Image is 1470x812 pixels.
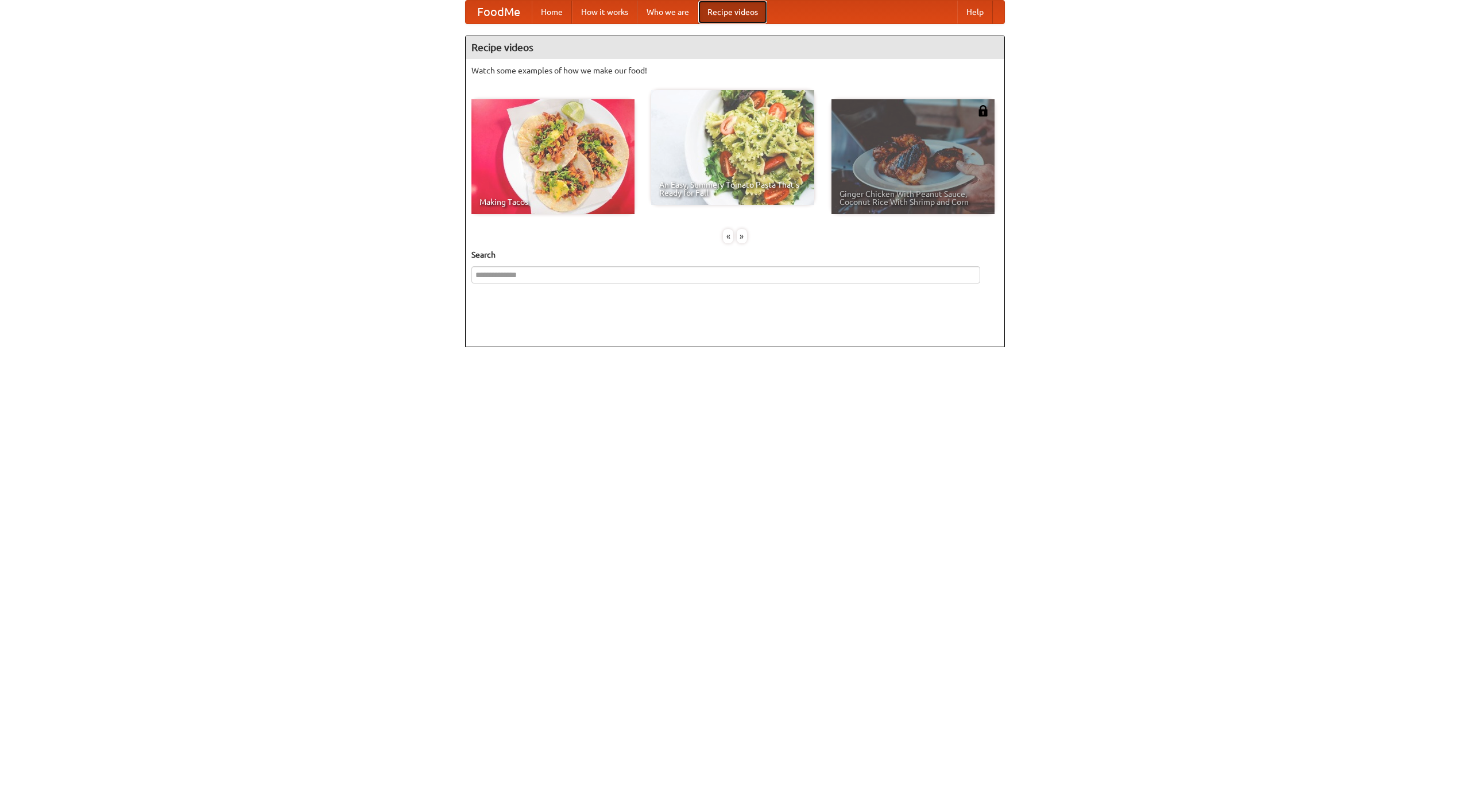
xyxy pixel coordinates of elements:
h5: Search [471,249,999,261]
a: Who we are [637,1,698,24]
div: » [737,229,747,243]
a: How it works [572,1,637,24]
a: FoodMe [466,1,532,24]
div: « [723,229,733,243]
a: An Easy, Summery Tomato Pasta That's Ready for Fall [651,90,814,205]
a: Recipe videos [698,1,767,24]
a: Help [957,1,993,24]
img: 483408.png [977,105,989,116]
p: Watch some examples of how we make our food! [471,65,999,76]
span: An Easy, Summery Tomato Pasta That's Ready for Fall [659,181,806,197]
span: Making Tacos [479,198,626,206]
a: Home [532,1,572,24]
h4: Recipe videos [466,36,1004,59]
a: Making Tacos [471,99,635,214]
